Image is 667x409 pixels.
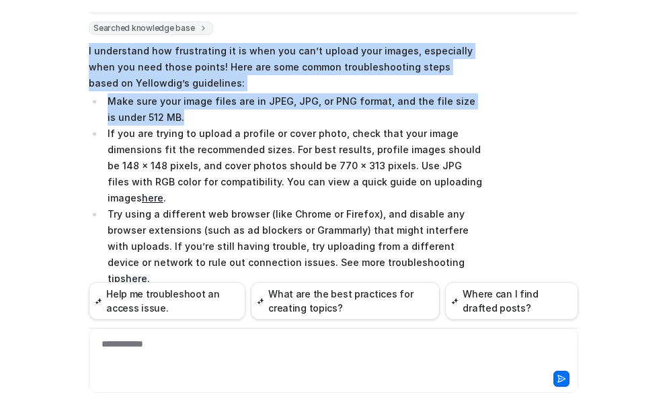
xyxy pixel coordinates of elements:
button: Where can I find drafted posts? [445,282,578,320]
span: Searched knowledge base [89,21,213,35]
button: Help me troubleshoot an access issue. [89,282,245,320]
p: I understand how frustrating it is when you can’t upload your images, especially when you need th... [89,43,482,91]
a: here [142,192,163,203]
a: here [126,273,147,284]
li: If you are trying to upload a profile or cover photo, check that your image dimensions fit the re... [104,126,482,206]
li: Make sure your image files are in JPEG, JPG, or PNG format, and the file size is under 512 MB. [104,93,482,126]
li: Try using a different web browser (like Chrome or Firefox), and disable any browser extensions (s... [104,206,482,287]
button: What are the best practices for creating topics? [251,282,440,320]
